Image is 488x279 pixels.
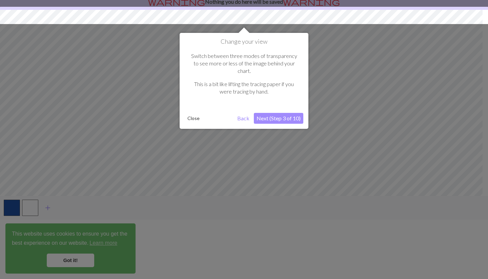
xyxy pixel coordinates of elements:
h1: Change your view [185,38,303,45]
button: Close [185,113,202,123]
button: Back [235,113,252,124]
div: Change your view [180,33,308,129]
button: Next (Step 3 of 10) [254,113,303,124]
p: This is a bit like lifting the tracing paper if you were tracing by hand. [188,80,300,96]
p: Switch between three modes of transparency to see more or less of the image behind your chart. [188,52,300,75]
